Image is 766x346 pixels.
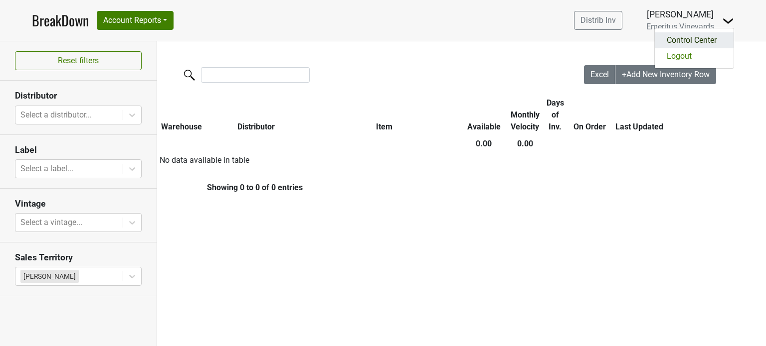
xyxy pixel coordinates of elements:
span: Emeritus Vineyards [646,22,714,31]
th: Item: activate to sort column ascending [307,95,461,135]
span: Excel [590,70,609,79]
a: Distrib Inv [574,11,622,30]
h3: Sales Territory [15,252,142,263]
th: On Order: activate to sort column ascending [567,95,612,135]
th: Days of Inv.: activate to sort column ascending [544,95,568,135]
a: Logout [655,48,734,64]
th: Last Updated: activate to sort column ascending [612,95,666,135]
div: Dropdown Menu [654,28,734,69]
button: Reset filters [15,51,142,70]
th: 0.00 [461,135,507,152]
th: Distributor: activate to sort column ascending [206,95,307,135]
div: Showing 0 to 0 of 0 entries [157,183,303,192]
div: [PERSON_NAME] [646,8,714,21]
img: Dropdown Menu [722,15,734,27]
a: Control Center [655,32,734,48]
h3: Distributor [15,91,142,101]
h3: Vintage [15,199,142,209]
th: Warehouse: activate to sort column ascending [157,95,206,135]
span: +Add New Inventory Row [622,70,710,79]
th: Available: activate to sort column ascending [461,95,507,135]
th: 0.00 [507,135,544,152]
button: +Add New Inventory Row [615,65,716,84]
a: BreakDown [32,10,89,31]
th: Monthly Velocity: activate to sort column ascending [507,95,544,135]
button: Excel [584,65,616,84]
h3: Label [15,145,142,155]
button: Account Reports [97,11,174,30]
div: [PERSON_NAME] [20,270,79,283]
